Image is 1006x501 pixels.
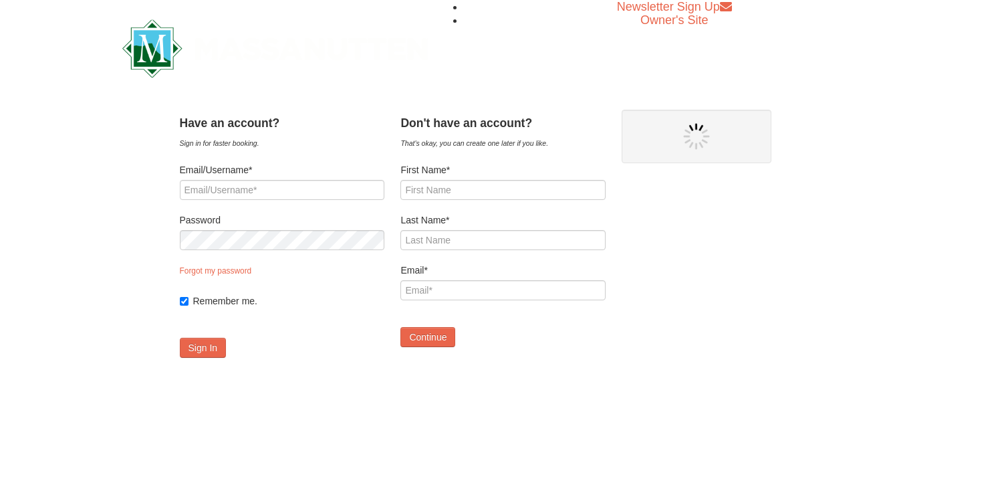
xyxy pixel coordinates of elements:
input: Email* [400,280,605,300]
label: Email/Username* [180,163,384,177]
div: That's okay, you can create one later if you like. [400,136,605,150]
input: First Name [400,180,605,200]
h4: Have an account? [180,116,384,130]
input: Last Name [400,230,605,250]
div: Sign in for faster booking. [180,136,384,150]
label: Remember me. [193,294,384,308]
img: Massanutten Resort Logo [122,19,428,78]
a: Massanutten Resort [122,31,428,62]
h4: Don't have an account? [400,116,605,130]
label: Last Name* [400,213,605,227]
a: Forgot my password [180,266,252,276]
img: wait gif [683,123,710,150]
input: Email/Username* [180,180,384,200]
button: Sign In [180,338,227,358]
label: Email* [400,264,605,277]
a: Owner's Site [640,13,708,27]
label: Password [180,213,384,227]
button: Continue [400,327,455,347]
label: First Name* [400,163,605,177]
